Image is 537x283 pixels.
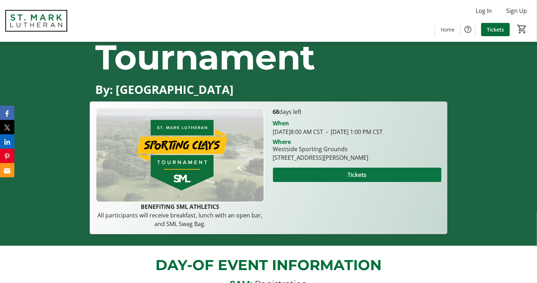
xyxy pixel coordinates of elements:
[470,5,498,16] button: Log In
[273,108,279,116] span: 68
[476,6,492,15] span: Log In
[273,119,289,128] div: When
[506,6,527,15] span: Sign Up
[95,83,442,96] p: By: [GEOGRAPHIC_DATA]
[323,128,383,136] span: [DATE] 1:00 PM CST
[141,203,219,211] strong: BENEFITING SML ATHLETICS
[273,139,291,145] div: Where
[94,254,443,276] p: DAY-OF EVENT INFORMATION
[461,22,475,37] button: Help
[441,26,455,33] span: Home
[435,23,460,36] a: Home
[273,153,369,162] div: [STREET_ADDRESS][PERSON_NAME]
[347,171,366,179] span: Tickets
[96,107,264,202] img: Campaign CTA Media Photo
[273,128,323,136] span: [DATE] 8:00 AM CST
[500,5,533,16] button: Sign Up
[516,23,528,35] button: Cart
[4,3,68,39] img: St. Mark Lutheran School's Logo
[273,145,369,153] div: Westside Sporting Grounds
[481,23,510,36] a: Tickets
[487,26,504,33] span: Tickets
[96,211,264,228] p: All participants will receive breakfast, lunch with an open bar, and SML Swag Bag.
[273,168,442,182] button: Tickets
[273,107,442,116] p: days left
[323,128,331,136] span: -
